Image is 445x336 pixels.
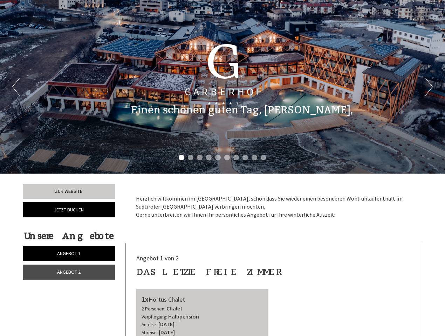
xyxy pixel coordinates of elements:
div: Hortus Chalet [142,294,263,304]
small: Abreise: [142,330,158,336]
a: Jetzt buchen [23,202,115,217]
b: [DATE] [158,321,174,328]
div: Das letzte freie Zimmer [136,266,279,279]
small: 2 Personen: [142,306,165,312]
span: Angebot 2 [57,269,81,275]
b: 1x [142,295,149,303]
b: Chalet [166,305,183,312]
button: Next [425,78,433,96]
small: Verpflegung: [142,314,167,320]
b: Halbpension [168,313,199,320]
span: Angebot 1 von 2 [136,254,179,262]
span: Angebot 1 [57,250,81,257]
button: Previous [12,78,20,96]
div: Unsere Angebote [23,230,115,243]
a: Zur Website [23,184,115,199]
p: Herzlich willkommen im [GEOGRAPHIC_DATA], schön dass Sie wieder einen besonderen Wohlfühlaufentha... [136,195,412,219]
b: [DATE] [159,329,175,336]
h1: Einen schönen guten Tag, [PERSON_NAME], [131,104,353,116]
small: Anreise: [142,322,157,328]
